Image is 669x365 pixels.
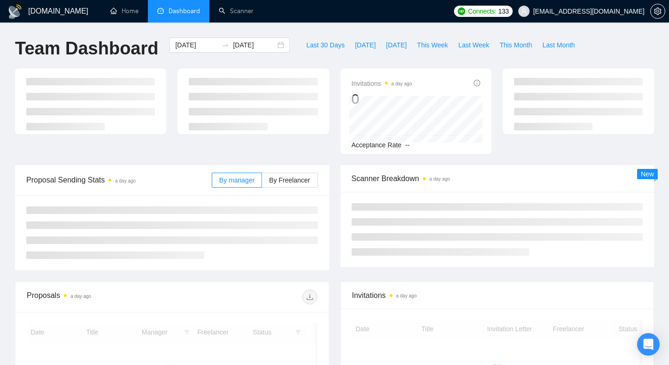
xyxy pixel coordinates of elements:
[219,7,254,15] a: searchScanner
[542,40,575,50] span: Last Month
[468,6,496,16] span: Connects:
[537,38,580,53] button: Last Month
[8,4,23,19] img: logo
[219,176,254,184] span: By manager
[412,38,453,53] button: This Week
[301,38,350,53] button: Last 30 Days
[115,178,136,183] time: a day ago
[386,40,407,50] span: [DATE]
[157,8,164,14] span: dashboard
[637,333,660,356] div: Open Intercom Messenger
[453,38,494,53] button: Last Week
[494,38,537,53] button: This Month
[70,294,91,299] time: a day ago
[352,289,643,301] span: Invitations
[458,40,489,50] span: Last Week
[269,176,310,184] span: By Freelancer
[233,40,276,50] input: End date
[500,40,532,50] span: This Month
[27,289,172,304] div: Proposals
[352,90,412,108] div: 0
[392,81,412,86] time: a day ago
[458,8,465,15] img: upwork-logo.png
[417,40,448,50] span: This Week
[396,293,417,298] time: a day ago
[352,173,643,184] span: Scanner Breakdown
[110,7,138,15] a: homeHome
[430,176,450,182] time: a day ago
[651,8,665,15] span: setting
[222,41,229,49] span: to
[641,170,654,178] span: New
[222,41,229,49] span: swap-right
[498,6,508,16] span: 133
[26,174,212,186] span: Proposal Sending Stats
[175,40,218,50] input: Start date
[355,40,376,50] span: [DATE]
[15,38,158,60] h1: Team Dashboard
[650,4,665,19] button: setting
[474,80,480,86] span: info-circle
[350,38,381,53] button: [DATE]
[381,38,412,53] button: [DATE]
[352,141,402,149] span: Acceptance Rate
[650,8,665,15] a: setting
[405,141,409,149] span: --
[521,8,527,15] span: user
[306,40,345,50] span: Last 30 Days
[352,78,412,89] span: Invitations
[169,7,200,15] span: Dashboard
